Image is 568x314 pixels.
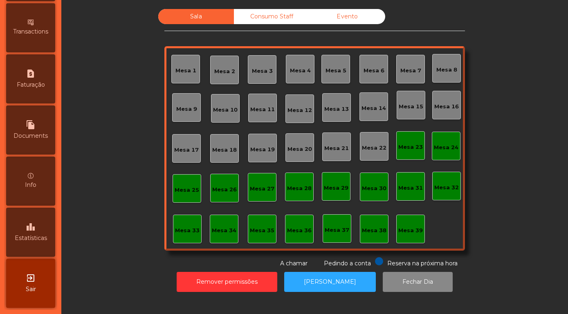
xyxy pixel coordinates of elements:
div: Mesa 12 [287,106,312,114]
div: Mesa 20 [287,145,312,153]
div: Mesa 15 [399,103,423,111]
span: Documents [13,132,48,140]
div: Mesa 11 [250,105,275,114]
div: Mesa 14 [361,104,386,112]
button: Fechar Dia [383,272,453,292]
div: Mesa 19 [250,146,275,154]
div: Mesa 10 [213,106,238,114]
i: exit_to_app [26,273,36,283]
div: Mesa 39 [398,227,423,235]
div: Mesa 38 [362,227,386,235]
div: Consumo Staff [234,9,310,24]
div: Mesa 1 [175,67,196,75]
div: Mesa 32 [434,184,459,192]
div: Mesa 21 [324,144,349,153]
div: Mesa 16 [434,103,459,111]
span: Faturação [17,81,45,89]
div: Mesa 31 [398,184,423,192]
div: Mesa 9 [176,105,197,113]
div: Mesa 37 [325,226,349,234]
div: Mesa 8 [436,66,457,74]
div: Mesa 26 [212,186,237,194]
div: Mesa 5 [326,67,346,75]
div: Mesa 33 [175,227,200,235]
div: Mesa 4 [290,67,311,75]
div: Mesa 7 [400,67,421,75]
div: Mesa 36 [287,227,312,235]
div: Mesa 18 [212,146,237,154]
span: Sair [26,285,36,294]
div: Mesa 35 [250,227,274,235]
div: Mesa 23 [398,143,423,151]
div: Mesa 27 [250,185,274,193]
i: file_copy [26,120,36,130]
div: Mesa 29 [324,184,348,192]
span: A chamar [280,260,308,267]
div: Sala [158,9,234,24]
i: request_page [26,69,36,78]
div: Mesa 2 [214,67,235,76]
div: Mesa 17 [174,146,199,154]
span: Transactions [13,27,48,36]
span: Estatísticas [15,234,47,242]
div: Mesa 22 [362,144,386,152]
button: [PERSON_NAME] [284,272,376,292]
span: Pedindo a conta [324,260,371,267]
div: Mesa 6 [364,67,384,75]
div: Mesa 24 [434,144,458,152]
span: Info [25,181,36,189]
i: leaderboard [26,222,36,232]
div: Mesa 3 [252,67,273,75]
div: Mesa 25 [175,186,199,194]
span: Reserva na próxima hora [387,260,458,267]
div: Evento [310,9,385,24]
button: Remover permissões [177,272,277,292]
div: Mesa 34 [212,227,236,235]
div: Mesa 28 [287,184,312,193]
div: Mesa 30 [362,184,386,193]
div: Mesa 13 [324,105,349,113]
